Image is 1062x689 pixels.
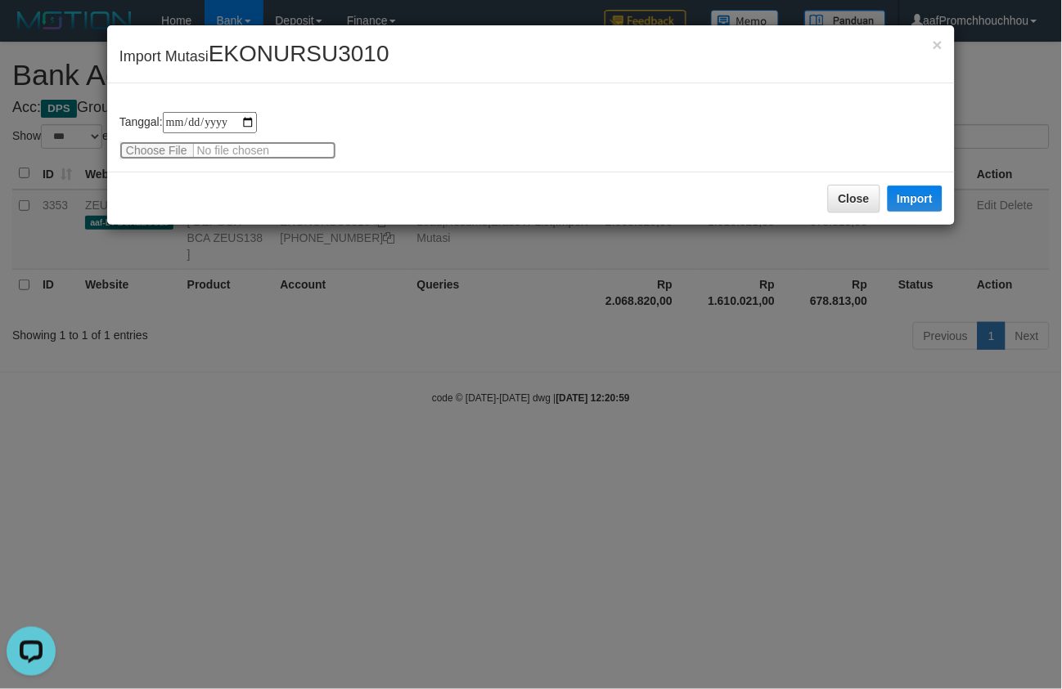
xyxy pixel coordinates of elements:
[119,112,943,159] div: Tanggal:
[888,186,943,212] button: Import
[209,41,389,66] span: EKONURSU3010
[933,35,943,54] span: ×
[828,185,880,213] button: Close
[119,48,389,65] span: Import Mutasi
[933,36,943,53] button: Close
[7,7,56,56] button: Open LiveChat chat widget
